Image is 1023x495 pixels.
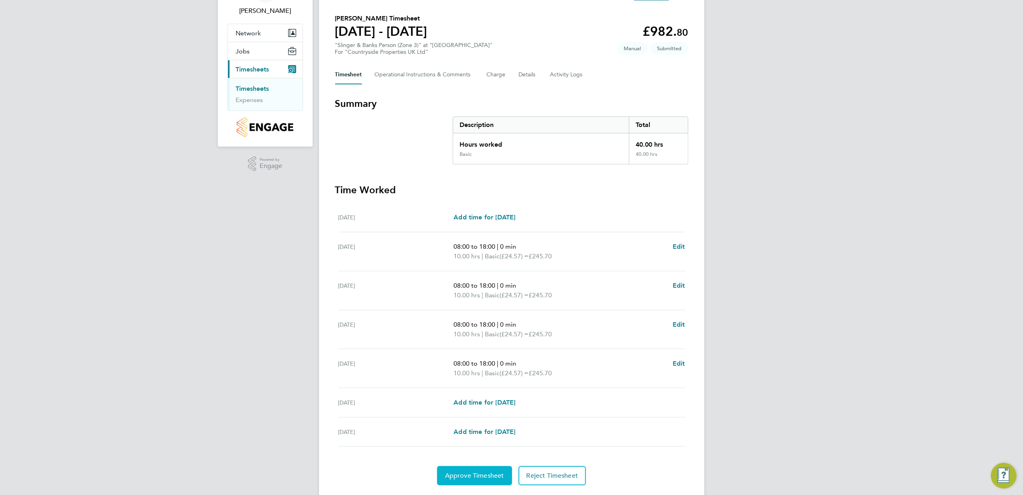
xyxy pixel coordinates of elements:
[485,329,500,339] span: Basic
[497,243,498,250] span: |
[228,78,303,110] div: Timesheets
[460,151,472,157] div: Basic
[454,243,495,250] span: 08:00 to 18:00
[335,97,688,485] section: Timesheet
[228,42,303,60] button: Jobs
[338,281,454,300] div: [DATE]
[260,156,282,163] span: Powered by
[497,282,498,289] span: |
[487,65,506,84] button: Charge
[338,359,454,378] div: [DATE]
[453,117,688,164] div: Summary
[454,360,495,367] span: 08:00 to 18:00
[673,282,685,289] span: Edit
[629,151,687,164] div: 40.00 hrs
[335,42,493,55] div: "Slinger & Banks Person (Zone 3)" at "[GEOGRAPHIC_DATA]"
[618,42,648,55] span: This timesheet was manually created.
[236,96,263,104] a: Expenses
[454,399,515,406] span: Add time for [DATE]
[338,427,454,437] div: [DATE]
[454,428,515,436] span: Add time for [DATE]
[500,291,529,299] span: (£24.57) =
[673,243,685,250] span: Edit
[335,14,427,23] h2: [PERSON_NAME] Timesheet
[236,65,269,73] span: Timesheets
[248,156,282,172] a: Powered byEngage
[673,242,685,252] a: Edit
[236,85,269,92] a: Timesheets
[500,360,516,367] span: 0 min
[519,65,537,84] button: Details
[651,42,688,55] span: This timesheet is Submitted.
[454,330,480,338] span: 10.00 hrs
[519,466,586,485] button: Reject Timesheet
[629,117,687,133] div: Total
[673,321,685,328] span: Edit
[453,117,629,133] div: Description
[236,47,250,55] span: Jobs
[500,330,529,338] span: (£24.57) =
[335,184,688,196] h3: Time Worked
[445,472,504,480] span: Approve Timesheet
[485,368,500,378] span: Basic
[335,49,493,55] div: For "Countryside Properties UK Ltd"
[437,466,512,485] button: Approve Timesheet
[497,321,498,328] span: |
[375,65,474,84] button: Operational Instructions & Comments
[673,281,685,290] a: Edit
[338,320,454,339] div: [DATE]
[529,252,552,260] span: £245.70
[338,242,454,261] div: [DATE]
[991,463,1017,489] button: Engage Resource Center
[236,29,261,37] span: Network
[497,360,498,367] span: |
[453,133,629,151] div: Hours worked
[500,282,516,289] span: 0 min
[454,369,480,377] span: 10.00 hrs
[454,291,480,299] span: 10.00 hrs
[335,23,427,39] h1: [DATE] - [DATE]
[485,290,500,300] span: Basic
[228,117,303,137] a: Go to home page
[529,291,552,299] span: £245.70
[338,398,454,407] div: [DATE]
[677,27,688,38] span: 80
[527,472,578,480] span: Reject Timesheet
[454,213,515,222] a: Add time for [DATE]
[454,252,480,260] span: 10.00 hrs
[228,6,303,16] span: Stephen Nottage
[454,398,515,407] a: Add time for [DATE]
[454,427,515,437] a: Add time for [DATE]
[335,65,362,84] button: Timesheet
[454,321,495,328] span: 08:00 to 18:00
[237,117,293,137] img: countryside-properties-logo-retina.png
[500,321,516,328] span: 0 min
[228,24,303,42] button: Network
[550,65,584,84] button: Activity Logs
[335,97,688,110] h3: Summary
[228,60,303,78] button: Timesheets
[482,330,483,338] span: |
[673,320,685,329] a: Edit
[529,369,552,377] span: £245.70
[482,291,483,299] span: |
[260,163,282,170] span: Engage
[482,369,483,377] span: |
[673,360,685,367] span: Edit
[529,330,552,338] span: £245.70
[673,359,685,368] a: Edit
[500,252,529,260] span: (£24.57) =
[482,252,483,260] span: |
[629,133,687,151] div: 40.00 hrs
[454,213,515,221] span: Add time for [DATE]
[454,282,495,289] span: 08:00 to 18:00
[500,369,529,377] span: (£24.57) =
[643,24,688,39] app-decimal: £982.
[338,213,454,222] div: [DATE]
[485,252,500,261] span: Basic
[500,243,516,250] span: 0 min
